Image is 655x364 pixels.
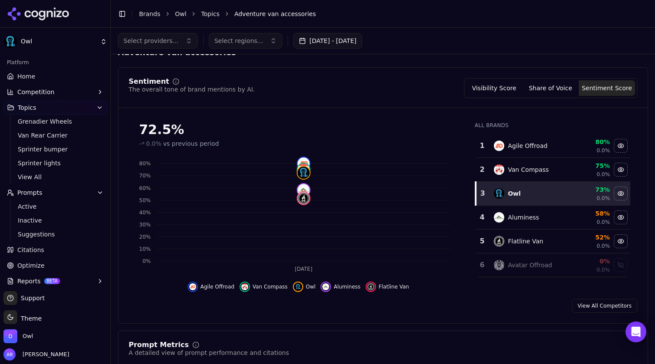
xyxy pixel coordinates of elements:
tr: 2van compassVan Compass75%0.0%Hide van compass data [476,158,630,182]
a: Owl [175,10,186,18]
img: owl [494,188,504,199]
span: 0.0% [597,219,610,226]
div: Flatline Van [508,237,543,246]
img: avatar offroad [494,260,504,270]
span: Select regions... [214,36,263,45]
div: Sentiment [129,78,169,85]
a: View All Competitors [572,299,637,313]
span: BETA [44,278,60,284]
tr: 3owlOwl73%0.0%Hide owl data [476,182,630,206]
a: Suggestions [14,228,97,240]
button: Open user button [3,348,69,361]
div: Van Compass [508,165,548,174]
button: Prompts [3,186,107,200]
span: Sprinter bumper [18,145,93,154]
span: Competition [17,88,55,96]
tr: 1agile offroadAgile Offroad80%0.0%Hide agile offroad data [476,134,630,158]
span: [PERSON_NAME] [19,351,69,358]
button: Topics [3,101,107,115]
tr: 5flatline vanFlatline Van52%0.0%Hide flatline van data [476,230,630,253]
button: Share of Voice [522,80,579,96]
img: flatline van [298,192,310,204]
div: Owl [508,189,521,198]
span: Sprinter lights [18,159,93,167]
span: Suggestions [18,230,93,239]
a: Brands [139,10,160,17]
span: Van Rear Carrier [18,131,93,140]
span: Citations [17,246,44,254]
span: Owl [21,38,97,46]
span: Topics [18,103,36,112]
tr: 6avatar offroadAvatar Offroad0%0.0%Show avatar offroad data [476,253,630,277]
div: Prompt Metrics [129,341,189,348]
button: Hide flatline van data [366,282,409,292]
span: Owl [23,332,33,340]
div: 73% [571,185,610,194]
span: Theme [17,315,42,322]
button: Hide owl data [293,282,316,292]
a: View All [14,171,97,183]
img: flatline van [367,283,374,290]
div: A detailed view of prompt performance and citations [129,348,289,357]
img: aluminess [298,184,310,196]
span: vs previous period [163,139,219,148]
tspan: 60% [139,185,151,191]
img: agile offroad [494,141,504,151]
button: Competition [3,85,107,99]
div: Agile Offroad [508,141,547,150]
img: Owl [3,329,17,343]
span: 0.0% [597,266,610,273]
span: 0.0% [597,195,610,202]
a: Grenadier Wheels [14,115,97,128]
tspan: [DATE] [295,266,313,272]
button: Show avatar offroad data [614,258,628,272]
button: Hide aluminess data [614,210,628,224]
div: 5 [479,236,486,246]
tr: 4aluminessAluminess58%0.0%Hide aluminess data [476,206,630,230]
a: Active [14,200,97,213]
a: Citations [3,243,107,257]
a: Home [3,69,107,83]
button: [DATE] - [DATE] [293,33,362,49]
span: 0.0% [597,243,610,249]
a: Optimize [3,259,107,272]
img: aluminess [322,283,329,290]
button: Hide agile offroad data [614,139,628,153]
button: ReportsBETA [3,274,107,288]
span: Reports [17,277,41,285]
div: Aluminess [508,213,539,222]
img: Adam Raper [3,348,16,361]
span: Active [18,202,93,211]
img: van compass [494,164,504,175]
div: 6 [479,260,486,270]
span: Optimize [17,261,45,270]
span: Grenadier Wheels [18,117,93,126]
span: 0.0% [597,171,610,178]
div: 3 [480,188,486,199]
div: All Brands [475,122,630,129]
button: Hide van compass data [240,282,288,292]
button: Open organization switcher [3,329,33,343]
button: Hide agile offroad data [188,282,234,292]
tspan: 70% [139,173,151,179]
tspan: 10% [139,246,151,252]
div: 52% [571,233,610,242]
button: Sentiment Score [579,80,635,96]
tspan: 50% [139,197,151,203]
div: 80% [571,138,610,146]
span: Adventure van accessories [234,10,316,18]
tspan: 20% [139,234,151,240]
img: aluminess [494,212,504,223]
img: flatline van [494,236,504,246]
img: owl [295,283,302,290]
a: Inactive [14,214,97,226]
div: Avatar Offroad [508,261,552,269]
div: The overall tone of brand mentions by AI. [129,85,255,94]
div: 72.5% [139,122,457,138]
span: Support [17,294,45,302]
span: Home [17,72,35,81]
span: 0.0% [597,147,610,154]
div: 1 [479,141,486,151]
span: Agile Offroad [201,283,234,290]
span: Van Compass [253,283,288,290]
